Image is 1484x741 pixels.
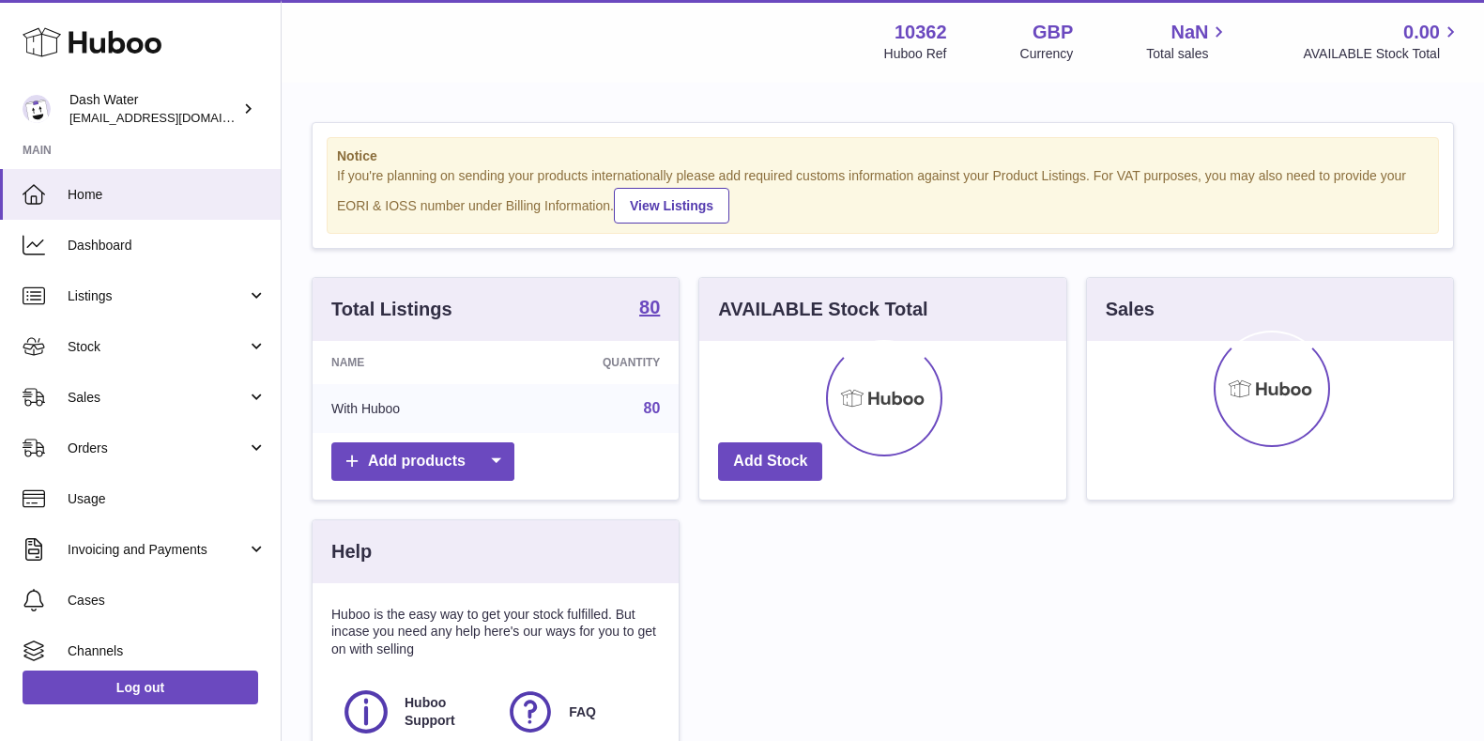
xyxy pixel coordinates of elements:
[68,237,267,255] span: Dashboard
[331,606,660,659] p: Huboo is the easy way to get your stock fulfilled. But incase you need any help here's our ways f...
[341,687,486,737] a: Huboo Support
[718,442,822,481] a: Add Stock
[1303,45,1461,63] span: AVAILABLE Stock Total
[68,592,267,610] span: Cases
[1146,45,1230,63] span: Total sales
[644,400,661,416] a: 80
[569,703,596,721] span: FAQ
[1033,20,1073,45] strong: GBP
[614,188,729,224] a: View Listings
[884,45,947,63] div: Huboo Ref
[1403,20,1440,45] span: 0.00
[313,341,506,384] th: Name
[1106,297,1155,322] h3: Sales
[1020,45,1074,63] div: Currency
[405,694,484,730] span: Huboo Support
[718,297,927,322] h3: AVAILABLE Stock Total
[68,389,247,407] span: Sales
[1170,20,1208,45] span: NaN
[1146,20,1230,63] a: NaN Total sales
[68,490,267,508] span: Usage
[639,298,660,316] strong: 80
[1303,20,1461,63] a: 0.00 AVAILABLE Stock Total
[68,338,247,356] span: Stock
[506,341,679,384] th: Quantity
[337,167,1429,224] div: If you're planning on sending your products internationally please add required customs informati...
[313,384,506,433] td: With Huboo
[331,297,452,322] h3: Total Listings
[331,442,514,481] a: Add products
[68,287,247,305] span: Listings
[505,687,650,737] a: FAQ
[68,186,267,204] span: Home
[68,440,247,457] span: Orders
[23,671,258,704] a: Log out
[895,20,947,45] strong: 10362
[23,95,51,123] img: bea@dash-water.com
[69,110,276,125] span: [EMAIL_ADDRESS][DOMAIN_NAME]
[337,147,1429,165] strong: Notice
[69,91,238,127] div: Dash Water
[639,298,660,320] a: 80
[68,642,267,660] span: Channels
[68,541,247,559] span: Invoicing and Payments
[331,539,372,564] h3: Help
